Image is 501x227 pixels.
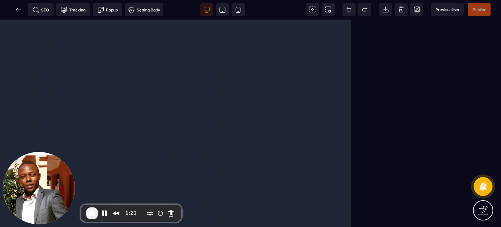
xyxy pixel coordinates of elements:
span: Preview [431,3,464,16]
span: Previsualiser [435,7,460,12]
span: Screenshot [322,3,335,16]
span: Popup [98,7,118,13]
span: Setting Body [128,7,160,13]
span: View components [306,3,319,16]
span: Tracking [61,7,85,13]
span: SEO [33,7,49,13]
span: Publier [473,7,486,12]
